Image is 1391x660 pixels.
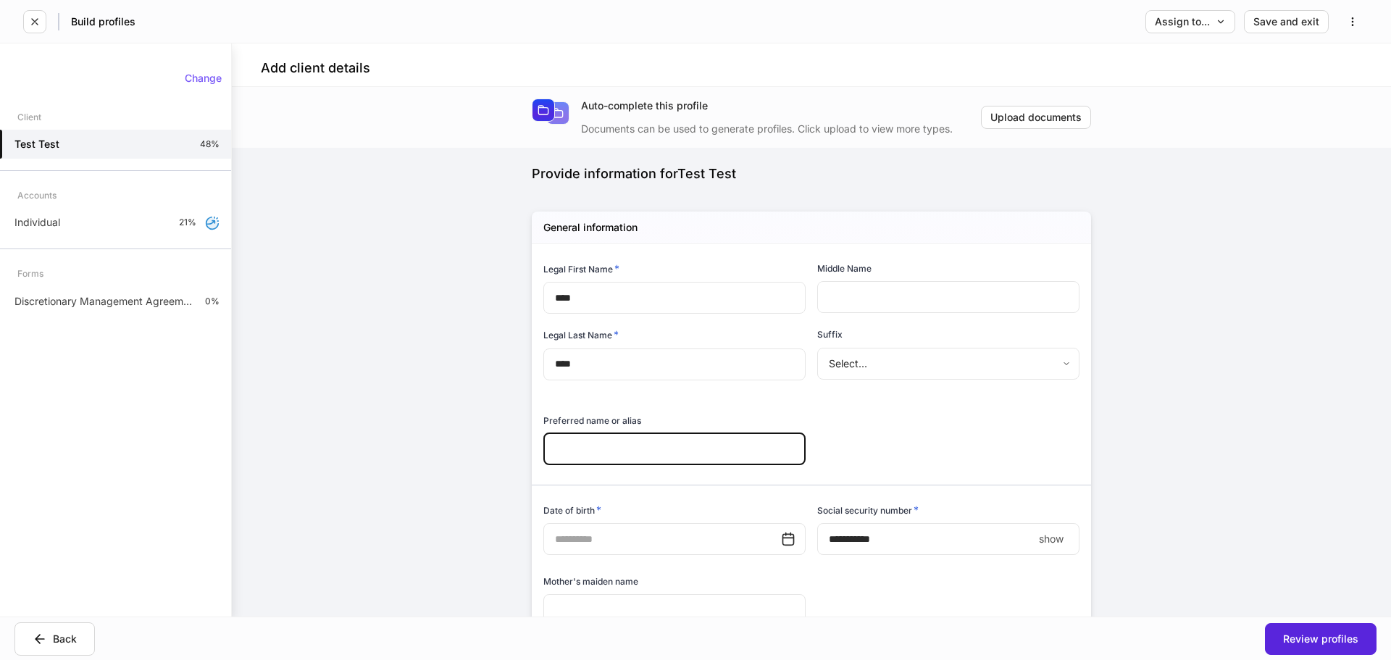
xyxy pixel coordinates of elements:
div: Provide information for Test Test [532,165,1091,183]
button: Upload documents [981,106,1091,129]
p: Individual [14,215,60,230]
div: Assign to... [1155,17,1226,27]
h5: Test Test [14,137,59,151]
button: Save and exit [1244,10,1329,33]
h6: Legal First Name [543,262,619,276]
div: Client [17,104,41,130]
div: Change [185,73,222,83]
div: Forms [17,261,43,286]
h6: Legal Last Name [543,327,619,342]
p: 48% [200,138,220,150]
h5: General information [543,220,638,235]
div: Review profiles [1283,634,1358,644]
h6: Mother's maiden name [543,575,638,588]
h6: Middle Name [817,262,872,275]
button: Back [14,622,95,656]
p: 0% [205,296,220,307]
button: Change [175,67,231,90]
button: Review profiles [1265,623,1377,655]
div: Accounts [17,183,57,208]
h6: Preferred name or alias [543,414,641,427]
h6: Social security number [817,503,919,517]
h6: Date of birth [543,503,601,517]
div: Documents can be used to generate profiles. Click upload to view more types. [581,113,981,136]
p: show [1039,532,1064,546]
h6: Suffix [817,327,843,341]
button: Assign to... [1145,10,1235,33]
div: Back [33,632,77,646]
h4: Add client details [261,59,370,77]
div: Auto-complete this profile [581,99,981,113]
p: Discretionary Management Agreement - FI Products [14,294,193,309]
div: Upload documents [990,112,1082,122]
div: Save and exit [1253,17,1319,27]
h5: Build profiles [71,14,135,29]
p: 21% [179,217,196,228]
div: Select... [817,348,1079,380]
